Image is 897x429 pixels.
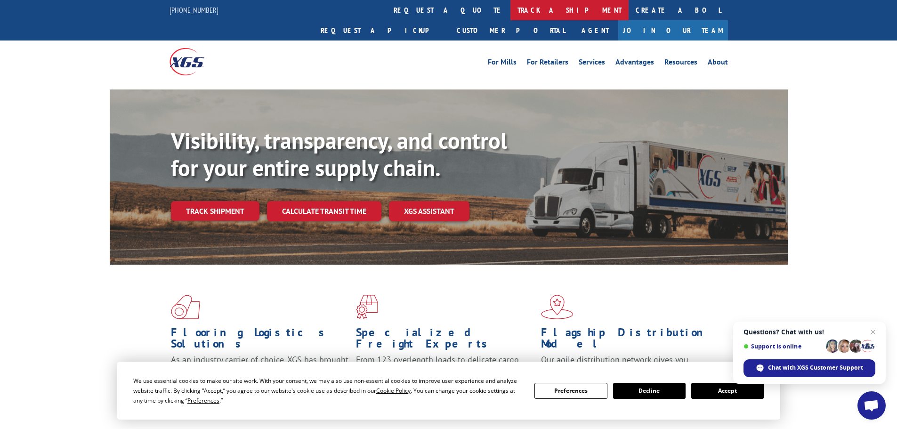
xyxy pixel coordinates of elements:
span: As an industry carrier of choice, XGS has brought innovation and dedication to flooring logistics... [171,354,348,388]
span: Questions? Chat with us! [743,328,875,336]
div: Cookie Consent Prompt [117,362,780,420]
img: xgs-icon-flagship-distribution-model-red [541,295,574,319]
a: About [708,58,728,69]
a: Advantages [615,58,654,69]
button: Accept [691,383,764,399]
a: For Retailers [527,58,568,69]
a: Agent [572,20,618,40]
span: Chat with XGS Customer Support [768,364,863,372]
a: XGS ASSISTANT [389,201,469,221]
div: We use essential cookies to make our site work. With your consent, we may also use non-essential ... [133,376,523,405]
span: Close chat [867,326,879,338]
a: Calculate transit time [267,201,381,221]
a: Customer Portal [450,20,572,40]
a: Services [579,58,605,69]
b: Visibility, transparency, and control for your entire supply chain. [171,126,507,182]
div: Open chat [857,391,886,420]
h1: Flagship Distribution Model [541,327,719,354]
span: Our agile distribution network gives you nationwide inventory management on demand. [541,354,714,376]
p: From 123 overlength loads to delicate cargo, our experienced staff knows the best way to move you... [356,354,534,396]
h1: Flooring Logistics Solutions [171,327,349,354]
button: Preferences [534,383,607,399]
a: Resources [664,58,697,69]
a: For Mills [488,58,517,69]
a: [PHONE_NUMBER] [170,5,218,15]
span: Support is online [743,343,823,350]
div: Chat with XGS Customer Support [743,359,875,377]
a: Track shipment [171,201,259,221]
span: Preferences [187,397,219,405]
img: xgs-icon-focused-on-flooring-red [356,295,378,319]
span: Cookie Policy [376,387,411,395]
a: Join Our Team [618,20,728,40]
a: Request a pickup [314,20,450,40]
h1: Specialized Freight Experts [356,327,534,354]
button: Decline [613,383,686,399]
img: xgs-icon-total-supply-chain-intelligence-red [171,295,200,319]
